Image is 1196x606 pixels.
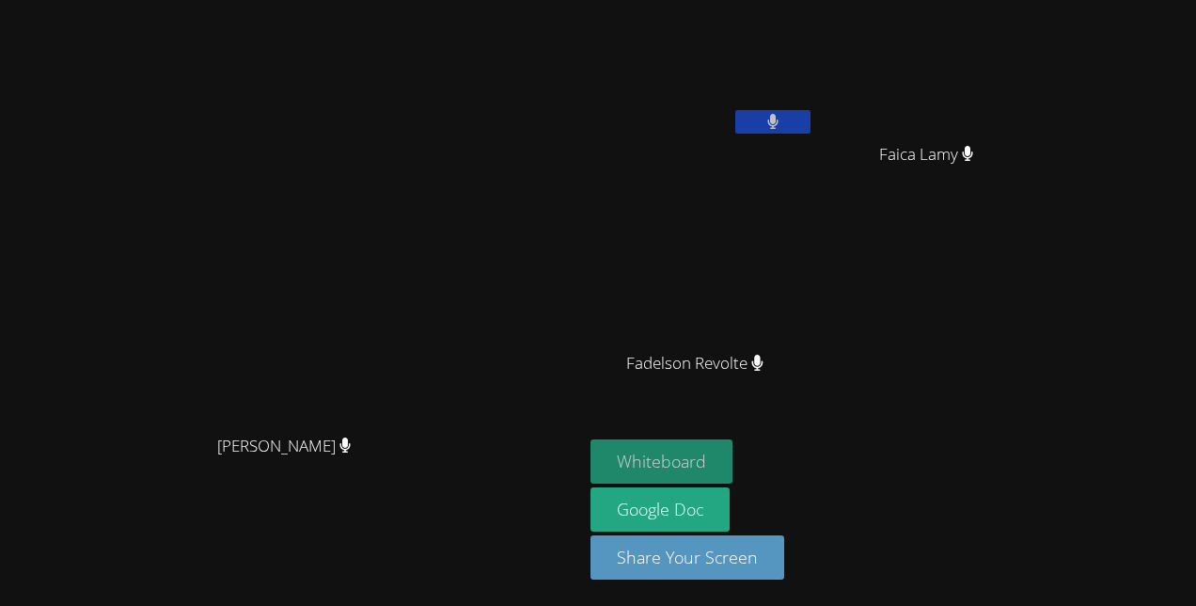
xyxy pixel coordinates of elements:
[626,350,763,377] span: Fadelson Revolte
[590,535,784,580] button: Share Your Screen
[590,439,732,484] button: Whiteboard
[879,141,974,168] span: Faica Lamy
[590,487,730,532] a: Google Doc
[217,433,352,460] span: [PERSON_NAME]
